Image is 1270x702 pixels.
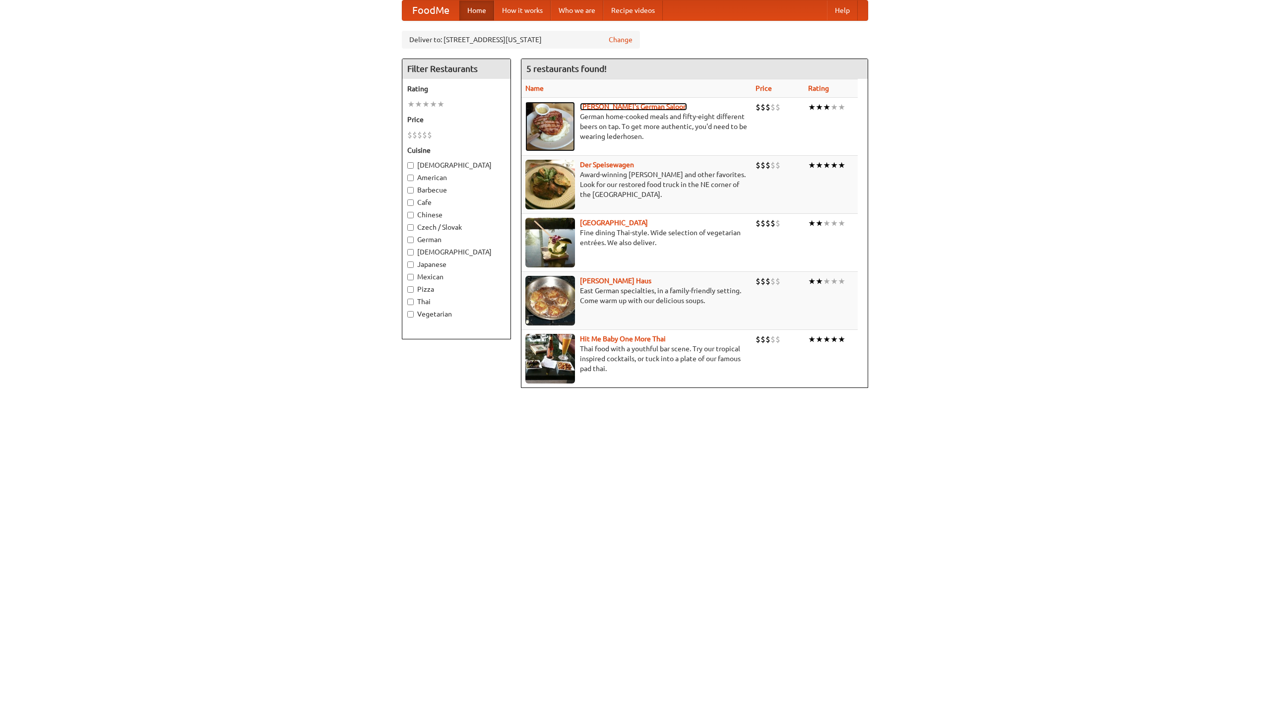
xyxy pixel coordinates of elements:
label: [DEMOGRAPHIC_DATA] [407,247,506,257]
li: ★ [808,276,816,287]
li: ★ [830,276,838,287]
li: ★ [816,102,823,113]
li: $ [407,129,412,140]
a: Who we are [551,0,603,20]
a: How it works [494,0,551,20]
li: $ [756,160,761,171]
li: $ [770,102,775,113]
li: $ [770,334,775,345]
li: ★ [823,102,830,113]
li: ★ [830,102,838,113]
li: ★ [808,334,816,345]
li: ★ [823,276,830,287]
li: $ [770,160,775,171]
li: $ [761,276,765,287]
li: ★ [808,160,816,171]
label: German [407,235,506,245]
h5: Cuisine [407,145,506,155]
li: ★ [830,218,838,229]
label: Vegetarian [407,309,506,319]
a: FoodMe [402,0,459,20]
label: Pizza [407,284,506,294]
li: $ [417,129,422,140]
li: ★ [816,218,823,229]
label: Barbecue [407,185,506,195]
a: Name [525,84,544,92]
li: ★ [838,160,845,171]
input: [DEMOGRAPHIC_DATA] [407,249,414,255]
li: ★ [830,334,838,345]
li: $ [775,334,780,345]
li: ★ [808,102,816,113]
li: $ [765,102,770,113]
input: Chinese [407,212,414,218]
input: Pizza [407,286,414,293]
input: Thai [407,299,414,305]
p: Thai food with a youthful bar scene. Try our tropical inspired cocktails, or tuck into a plate of... [525,344,748,374]
li: $ [765,334,770,345]
li: ★ [823,334,830,345]
a: Rating [808,84,829,92]
li: $ [775,218,780,229]
li: ★ [808,218,816,229]
li: $ [775,160,780,171]
li: $ [761,160,765,171]
img: satay.jpg [525,218,575,267]
li: $ [765,276,770,287]
h5: Rating [407,84,506,94]
a: Help [827,0,858,20]
li: ★ [437,99,444,110]
input: Czech / Slovak [407,224,414,231]
input: American [407,175,414,181]
a: Recipe videos [603,0,663,20]
input: Barbecue [407,187,414,193]
ng-pluralize: 5 restaurants found! [526,64,607,73]
li: $ [756,334,761,345]
label: Chinese [407,210,506,220]
li: ★ [816,276,823,287]
input: Cafe [407,199,414,206]
li: $ [761,218,765,229]
div: Deliver to: [STREET_ADDRESS][US_STATE] [402,31,640,49]
li: $ [427,129,432,140]
li: $ [756,102,761,113]
li: ★ [838,334,845,345]
li: $ [756,218,761,229]
input: [DEMOGRAPHIC_DATA] [407,162,414,169]
li: $ [770,276,775,287]
a: Hit Me Baby One More Thai [580,335,666,343]
label: Mexican [407,272,506,282]
p: East German specialties, in a family-friendly setting. Come warm up with our delicious soups. [525,286,748,306]
li: $ [761,334,765,345]
li: $ [765,160,770,171]
a: Home [459,0,494,20]
img: speisewagen.jpg [525,160,575,209]
li: $ [765,218,770,229]
a: Der Speisewagen [580,161,634,169]
li: ★ [816,334,823,345]
li: ★ [430,99,437,110]
input: Japanese [407,261,414,268]
input: Vegetarian [407,311,414,318]
li: $ [422,129,427,140]
a: Price [756,84,772,92]
label: Cafe [407,197,506,207]
li: $ [412,129,417,140]
img: babythai.jpg [525,334,575,383]
a: [GEOGRAPHIC_DATA] [580,219,648,227]
li: $ [775,276,780,287]
li: ★ [838,218,845,229]
img: kohlhaus.jpg [525,276,575,325]
li: ★ [415,99,422,110]
input: Mexican [407,274,414,280]
li: ★ [407,99,415,110]
li: ★ [816,160,823,171]
a: Change [609,35,633,45]
b: [PERSON_NAME] Haus [580,277,651,285]
li: ★ [830,160,838,171]
li: ★ [823,218,830,229]
a: [PERSON_NAME]'s German Saloon [580,103,687,111]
